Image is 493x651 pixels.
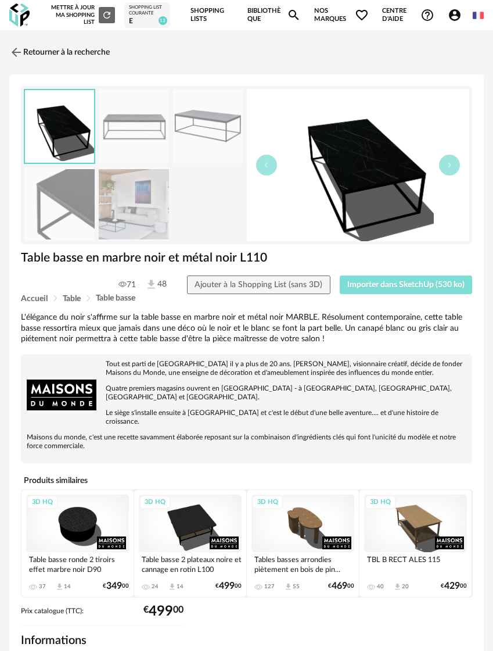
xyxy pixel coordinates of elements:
span: Importer dans SketchUp (530 ko) [347,281,465,289]
a: 3D HQ Table basse ronde 2 tiroirs effet marbre noir D90 37 Download icon 14 €34900 [21,490,134,598]
div: 3D HQ [365,495,396,510]
span: Ajouter à la Shopping List (sans 3D) [195,281,322,289]
a: 3D HQ TBL B RECT ALES 115 40 Download icon 20 €42900 [359,490,472,598]
span: Download icon [393,582,402,591]
div: 37 [39,583,46,590]
span: 48 [145,278,167,291]
img: table-basse-en-marbre-noir-et-metal-noir-l110-1000-0-1-209593_15.jpg [99,167,169,241]
img: OXP [9,3,30,27]
div: L'élégance du noir s'affirme sur la table basse en marbre noir et métal noir MARBLE. Résolument c... [21,312,472,345]
span: Account Circle icon [448,8,467,22]
div: e [129,17,165,26]
button: Importer dans SketchUp (530 ko) [340,276,473,294]
span: 499 [219,582,235,590]
div: Prix catalogue (TTC): [21,607,183,626]
div: 14 [64,583,71,590]
span: Download icon [168,582,177,591]
h4: Produits similaires [21,473,472,489]
h2: Informations [21,633,183,648]
div: Mettre à jour ma Shopping List [44,4,115,26]
div: 14 [177,583,183,590]
img: table-basse-en-marbre-noir-et-metal-noir-l110-1000-0-1-209593_3.jpg [24,167,95,241]
img: Téléchargements [145,278,157,291]
img: table-basse-en-marbre-noir-et-metal-noir-l110-1000-0-1-209593_1.jpg [99,90,169,163]
img: table-basse-en-marbre-noir-et-metal-noir-l110-1000-0-1-209593_2.jpg [173,90,243,163]
span: Table [63,295,81,303]
span: 499 [149,607,173,616]
img: thumbnail.png [247,89,470,241]
div: 55 [293,583,300,590]
a: Retourner à la recherche [9,40,110,65]
span: Table basse [96,294,135,302]
div: Tables basses arrondies piètement en bois de pin... [251,552,354,575]
img: brand logo [27,360,96,430]
div: Breadcrumb [21,294,472,303]
a: Shopping List courante e 13 [129,5,165,26]
div: TBL B RECT ALES 115 [364,552,467,575]
span: 71 [118,280,136,290]
div: 20 [402,583,409,590]
span: Help Circle Outline icon [420,8,434,22]
div: 127 [264,583,275,590]
img: svg+xml;base64,PHN2ZyB3aWR0aD0iMjQiIGhlaWdodD0iMjQiIHZpZXdCb3g9IjAgMCAyNCAyNCIgZmlsbD0ibm9uZSIgeG... [9,45,23,59]
div: Table basse ronde 2 tiroirs effet marbre noir D90 [26,552,129,575]
div: € 00 [143,607,183,616]
div: € 00 [441,582,467,590]
div: 3D HQ [252,495,283,510]
p: Quatre premiers magasins ouvrent en [GEOGRAPHIC_DATA] - à [GEOGRAPHIC_DATA], [GEOGRAPHIC_DATA], [... [27,384,466,402]
div: 24 [152,583,159,590]
span: 469 [332,582,347,590]
span: Accueil [21,295,48,303]
span: Download icon [55,582,64,591]
span: Download icon [284,582,293,591]
span: Centre d'aideHelp Circle Outline icon [382,7,434,24]
div: Shopping List courante [129,5,165,17]
span: 13 [159,16,167,25]
div: € 00 [103,582,129,590]
div: € 00 [328,582,354,590]
a: 3D HQ Table basse 2 plateaux noire et cannage en rotin L100 24 Download icon 14 €49900 [134,490,246,598]
span: Account Circle icon [448,8,462,22]
img: fr [473,10,484,21]
div: € 00 [215,582,242,590]
p: Maisons du monde, c'est une recette savamment élaborée reposant sur la combinaison d'ingrédients ... [27,433,466,450]
span: 349 [106,582,122,590]
span: Heart Outline icon [355,8,369,22]
button: Ajouter à la Shopping List (sans 3D) [187,276,330,294]
p: Le siège s'installe ensuite à [GEOGRAPHIC_DATA] et c'est le début d'une belle aventure.... et d'u... [27,409,466,426]
div: Table basse 2 plateaux noire et cannage en rotin L100 [139,552,242,575]
h1: Table basse en marbre noir et métal noir L110 [21,250,472,266]
p: Tout est parti de [GEOGRAPHIC_DATA] il y a plus de 20 ans. [PERSON_NAME], visionnaire créatif, dé... [27,360,466,377]
span: 429 [444,582,460,590]
div: 3D HQ [139,495,171,510]
div: 3D HQ [27,495,58,510]
img: thumbnail.png [25,90,94,163]
a: 3D HQ Tables basses arrondies piètement en bois de pin... 127 Download icon 55 €46900 [247,490,359,598]
span: Magnify icon [287,8,301,22]
div: 40 [377,583,384,590]
span: Refresh icon [102,12,112,18]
